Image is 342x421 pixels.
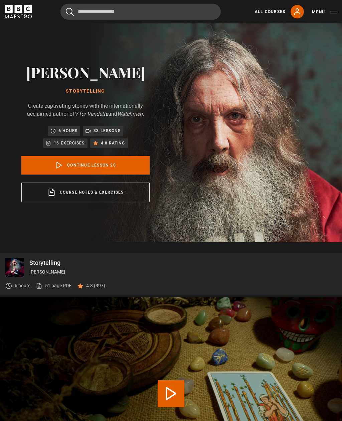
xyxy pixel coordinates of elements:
h2: [PERSON_NAME] [21,64,150,81]
a: Continue lesson 20 [21,156,150,175]
p: 6 hours [15,282,30,289]
i: Watchmen [117,111,143,117]
p: 33 lessons [94,127,121,134]
svg: BBC Maestro [5,5,32,18]
button: Play Lesson Creating place [158,380,184,407]
p: 4.8 rating [101,140,125,146]
button: Toggle navigation [312,9,337,15]
h1: Storytelling [21,89,150,94]
p: 16 exercises [54,140,84,146]
a: All Courses [255,9,285,15]
p: 4.8 (397) [86,282,105,289]
p: Storytelling [29,260,337,266]
input: Search [60,4,221,20]
a: Course notes & exercises [21,183,150,202]
i: V for Vendetta [74,111,108,117]
a: 51 page PDF [36,282,71,289]
p: Create captivating stories with the internationally acclaimed author of and . [21,102,150,118]
button: Submit the search query [66,8,74,16]
p: [PERSON_NAME] [29,269,337,276]
p: 6 hours [58,127,77,134]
